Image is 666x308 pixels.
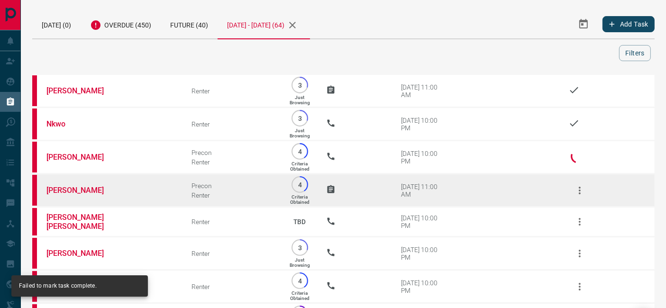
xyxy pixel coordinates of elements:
[287,209,312,235] p: TBD
[32,238,37,269] div: property.ca
[46,249,118,258] a: [PERSON_NAME]
[46,213,118,231] a: [PERSON_NAME] [PERSON_NAME]
[602,16,655,32] button: Add Task
[290,290,310,301] p: Criteria Obtained
[192,149,273,156] div: Precon
[192,120,273,128] div: Renter
[46,119,118,128] a: Nkwo
[290,95,310,105] p: Just Browsing
[161,9,218,38] div: Future (40)
[572,13,595,36] button: Select Date Range
[296,277,303,284] p: 4
[568,147,652,167] div: Loading
[32,109,37,139] div: property.ca
[192,191,273,199] div: Renter
[46,186,118,195] a: [PERSON_NAME]
[296,148,303,155] p: 4
[290,194,310,205] p: Criteria Obtained
[32,142,37,172] div: property.ca
[192,182,273,190] div: Precon
[46,86,118,95] a: [PERSON_NAME]
[296,82,303,89] p: 3
[401,150,441,165] div: [DATE] 10:00 PM
[290,128,310,138] p: Just Browsing
[81,9,161,38] div: Overdue (450)
[401,117,441,132] div: [DATE] 10:00 PM
[218,9,310,39] div: [DATE] - [DATE] (64)
[401,214,441,229] div: [DATE] 10:00 PM
[192,87,273,95] div: Renter
[32,9,81,38] div: [DATE] (0)
[401,83,441,99] div: [DATE] 11:00 AM
[290,257,310,268] p: Just Browsing
[192,283,273,290] div: Renter
[401,183,441,198] div: [DATE] 11:00 AM
[32,175,37,206] div: property.ca
[192,158,273,166] div: Renter
[619,45,651,61] button: Filters
[401,279,441,294] div: [DATE] 10:00 PM
[192,250,273,257] div: Renter
[46,153,118,162] a: [PERSON_NAME]
[32,208,37,236] div: property.ca
[296,115,303,122] p: 3
[32,75,37,106] div: property.ca
[296,244,303,251] p: 3
[192,218,273,226] div: Renter
[296,181,303,188] p: 4
[32,271,37,302] div: property.ca
[401,246,441,261] div: [DATE] 10:00 PM
[19,278,97,294] div: Failed to mark task complete.
[290,161,310,172] p: Criteria Obtained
